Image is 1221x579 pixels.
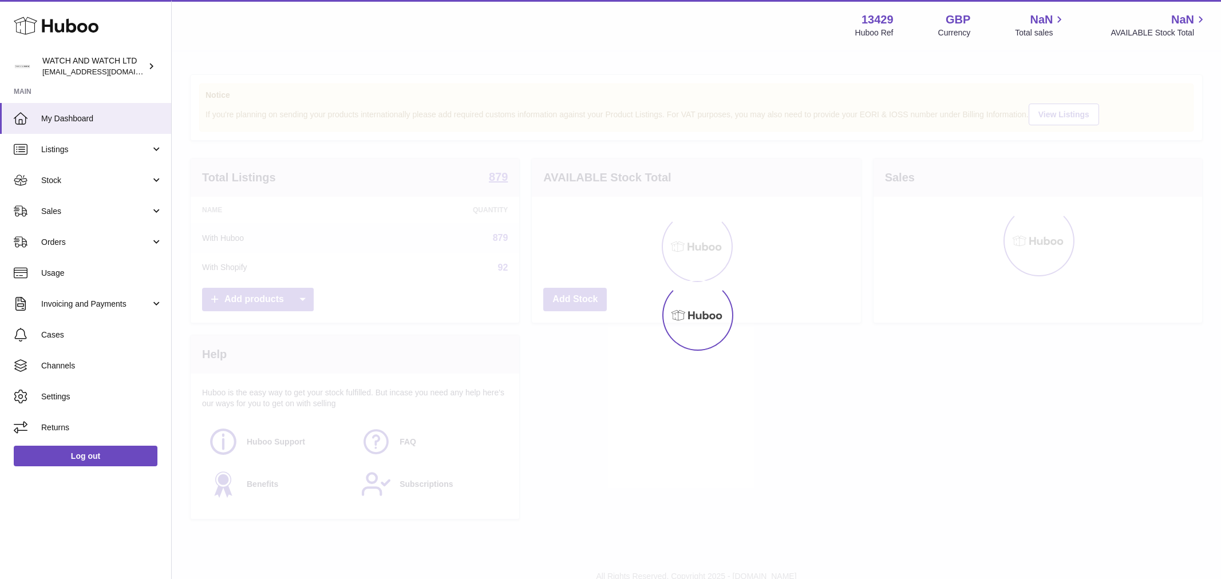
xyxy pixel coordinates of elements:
span: Orders [41,237,151,248]
span: Returns [41,422,163,433]
a: NaN AVAILABLE Stock Total [1111,12,1207,38]
strong: 13429 [862,12,894,27]
span: Sales [41,206,151,217]
div: Huboo Ref [855,27,894,38]
span: Settings [41,391,163,402]
span: Channels [41,360,163,371]
span: [EMAIL_ADDRESS][DOMAIN_NAME] [42,67,168,76]
div: Currency [938,27,971,38]
a: NaN Total sales [1015,12,1066,38]
span: Usage [41,268,163,279]
span: Invoicing and Payments [41,299,151,310]
span: AVAILABLE Stock Total [1111,27,1207,38]
div: WATCH AND WATCH LTD [42,55,145,77]
span: Total sales [1015,27,1066,38]
strong: GBP [946,12,970,27]
span: My Dashboard [41,113,163,124]
span: Cases [41,330,163,340]
a: Log out [14,446,157,466]
span: Stock [41,175,151,186]
span: NaN [1030,12,1053,27]
span: Listings [41,144,151,155]
span: NaN [1171,12,1194,27]
img: internalAdmin-13429@internal.huboo.com [14,58,31,75]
